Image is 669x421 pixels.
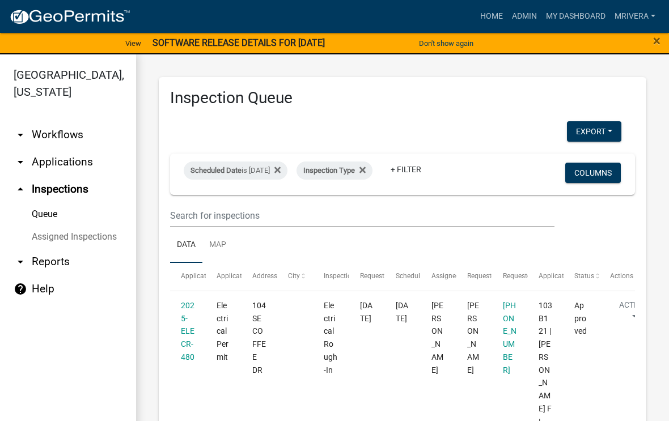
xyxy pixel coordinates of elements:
[277,263,313,290] datatable-header-cell: City
[153,37,325,48] strong: SOFTWARE RELEASE DETAILS FOR [DATE]
[181,301,194,362] a: 2025-ELECR-480
[610,6,660,27] a: mrivera
[360,272,408,280] span: Requested Date
[541,6,610,27] a: My Dashboard
[599,263,635,290] datatable-header-cell: Actions
[431,301,443,375] span: Cedrick Moreland
[456,263,492,290] datatable-header-cell: Requestor Name
[121,34,146,53] a: View
[565,163,621,183] button: Columns
[420,263,456,290] datatable-header-cell: Assigned Inspector
[181,272,216,280] span: Application
[190,166,242,175] span: Scheduled Date
[492,263,528,290] datatable-header-cell: Requestor Phone
[217,272,268,280] span: Application Type
[252,301,266,375] span: 104 SECOFFEE DR
[528,263,564,290] datatable-header-cell: Application Description
[414,34,478,53] button: Don't show again
[202,227,233,263] a: Map
[610,299,657,328] button: Action
[539,272,610,280] span: Application Description
[324,272,372,280] span: Inspection Type
[431,272,490,280] span: Assigned Inspector
[382,159,430,180] a: + Filter
[14,182,27,196] i: arrow_drop_up
[313,263,349,290] datatable-header-cell: Inspection Type
[384,263,420,290] datatable-header-cell: Scheduled Time
[288,272,300,280] span: City
[396,272,444,280] span: Scheduled Time
[610,272,633,280] span: Actions
[503,272,555,280] span: Requestor Phone
[217,301,228,362] span: Electrical Permit
[303,166,355,175] span: Inspection Type
[14,255,27,269] i: arrow_drop_down
[360,301,372,323] span: 09/04/2025
[184,161,287,180] div: is [DATE]
[574,272,594,280] span: Status
[14,282,27,296] i: help
[14,155,27,169] i: arrow_drop_down
[564,263,599,290] datatable-header-cell: Status
[324,301,337,375] span: Electrical Rough-In
[396,299,410,325] div: [DATE]
[14,128,27,142] i: arrow_drop_down
[507,6,541,27] a: Admin
[170,263,206,290] datatable-header-cell: Application
[242,263,277,290] datatable-header-cell: Address
[467,272,518,280] span: Requestor Name
[467,301,479,375] span: Adam Rogers
[503,301,516,375] a: [PHONE_NUMBER]
[653,34,660,48] button: Close
[503,301,516,375] span: 678-334-1023
[170,204,554,227] input: Search for inspections
[252,272,277,280] span: Address
[653,33,660,49] span: ×
[567,121,621,142] button: Export
[349,263,384,290] datatable-header-cell: Requested Date
[170,227,202,263] a: Data
[206,263,242,290] datatable-header-cell: Application Type
[170,88,635,108] h3: Inspection Queue
[574,301,587,336] span: Approved
[476,6,507,27] a: Home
